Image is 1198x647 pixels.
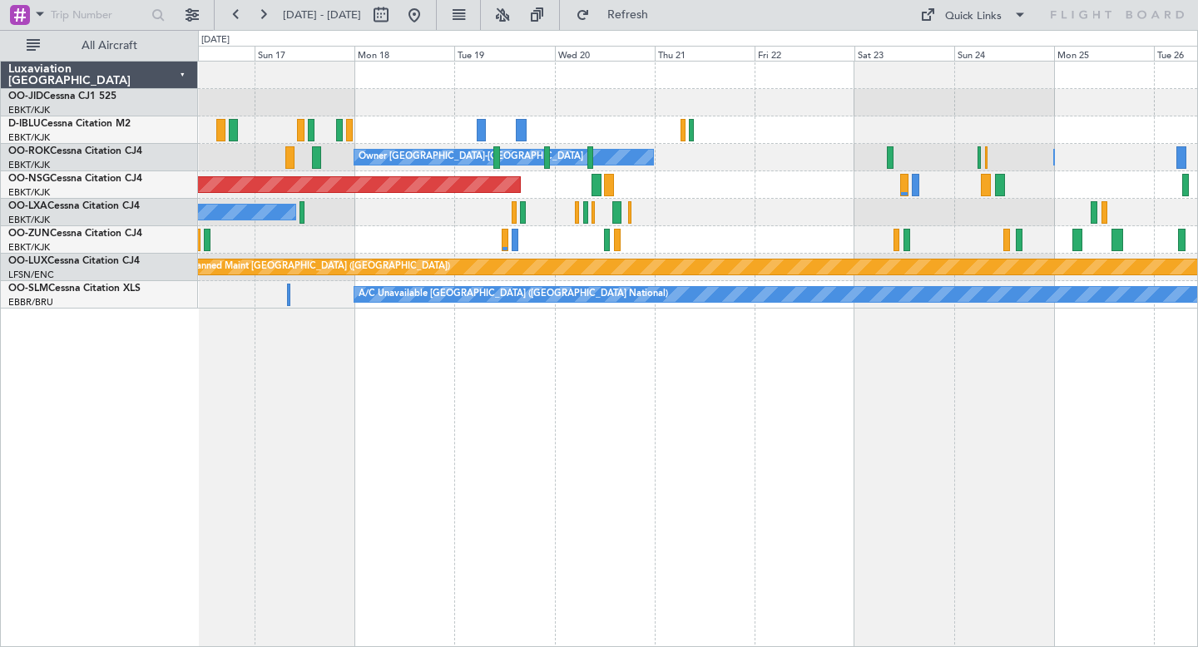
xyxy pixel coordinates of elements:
[945,8,1002,25] div: Quick Links
[8,214,50,226] a: EBKT/KJK
[755,46,854,61] div: Fri 22
[8,91,43,101] span: OO-JID
[1054,46,1154,61] div: Mon 25
[8,119,131,129] a: D-IBLUCessna Citation M2
[8,229,142,239] a: OO-ZUNCessna Citation CJ4
[8,174,50,184] span: OO-NSG
[51,2,146,27] input: Trip Number
[593,9,663,21] span: Refresh
[555,46,655,61] div: Wed 20
[8,241,50,254] a: EBKT/KJK
[8,159,50,171] a: EBKT/KJK
[359,282,668,307] div: A/C Unavailable [GEOGRAPHIC_DATA] ([GEOGRAPHIC_DATA] National)
[655,46,755,61] div: Thu 21
[912,2,1035,28] button: Quick Links
[854,46,954,61] div: Sat 23
[8,284,141,294] a: OO-SLMCessna Citation XLS
[568,2,668,28] button: Refresh
[954,46,1054,61] div: Sun 24
[8,201,47,211] span: OO-LXA
[8,131,50,144] a: EBKT/KJK
[8,296,53,309] a: EBBR/BRU
[8,186,50,199] a: EBKT/KJK
[8,119,41,129] span: D-IBLU
[359,145,583,170] div: Owner [GEOGRAPHIC_DATA]-[GEOGRAPHIC_DATA]
[8,256,140,266] a: OO-LUXCessna Citation CJ4
[454,46,554,61] div: Tue 19
[8,146,50,156] span: OO-ROK
[255,46,354,61] div: Sun 17
[201,33,230,47] div: [DATE]
[8,256,47,266] span: OO-LUX
[43,40,176,52] span: All Aircraft
[354,46,454,61] div: Mon 18
[8,229,50,239] span: OO-ZUN
[8,146,142,156] a: OO-ROKCessna Citation CJ4
[188,254,450,279] div: Planned Maint [GEOGRAPHIC_DATA] ([GEOGRAPHIC_DATA])
[8,284,48,294] span: OO-SLM
[8,91,116,101] a: OO-JIDCessna CJ1 525
[8,104,50,116] a: EBKT/KJK
[155,46,255,61] div: Sat 16
[283,7,361,22] span: [DATE] - [DATE]
[8,174,142,184] a: OO-NSGCessna Citation CJ4
[8,269,54,281] a: LFSN/ENC
[8,201,140,211] a: OO-LXACessna Citation CJ4
[18,32,181,59] button: All Aircraft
